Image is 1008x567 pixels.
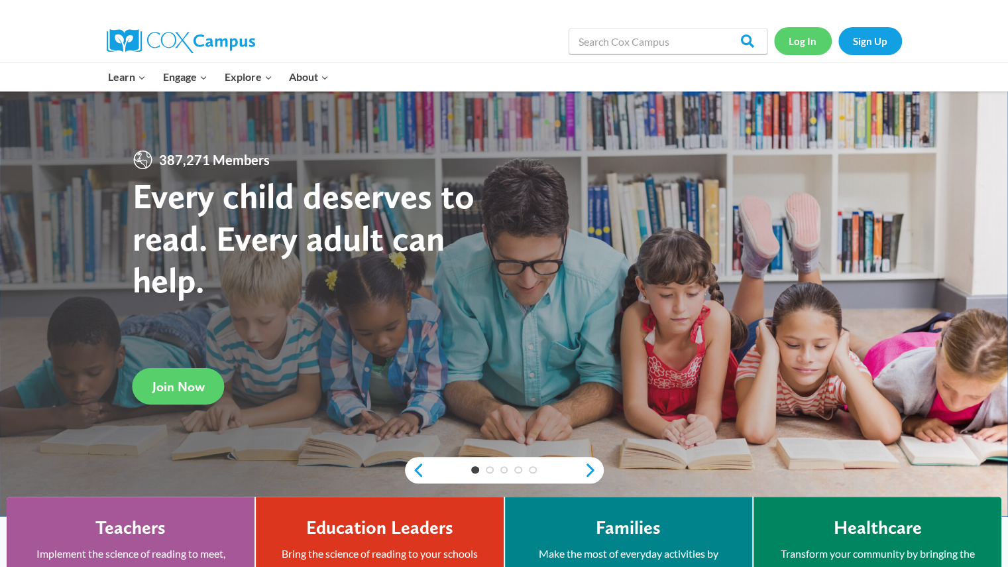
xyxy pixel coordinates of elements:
[596,517,661,539] h4: Families
[514,466,522,474] a: 4
[107,29,255,53] img: Cox Campus
[95,517,166,539] h4: Teachers
[100,63,337,91] nav: Primary Navigation
[774,27,902,54] nav: Secondary Navigation
[584,462,604,478] a: next
[405,457,604,483] div: content slider buttons
[133,368,225,405] a: Join Now
[152,379,205,395] span: Join Now
[838,27,902,54] a: Sign Up
[100,63,155,91] button: Child menu of Learn
[529,466,537,474] a: 5
[133,174,475,301] strong: Every child deserves to read. Every adult can help.
[216,63,281,91] button: Child menu of Explore
[280,63,337,91] button: Child menu of About
[306,517,453,539] h4: Education Leaders
[154,63,216,91] button: Child menu of Engage
[471,466,479,474] a: 1
[486,466,494,474] a: 2
[154,149,275,170] span: 387,271 Members
[405,462,425,478] a: previous
[500,466,508,474] a: 3
[774,27,832,54] a: Log In
[833,517,921,539] h4: Healthcare
[569,28,767,54] input: Search Cox Campus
